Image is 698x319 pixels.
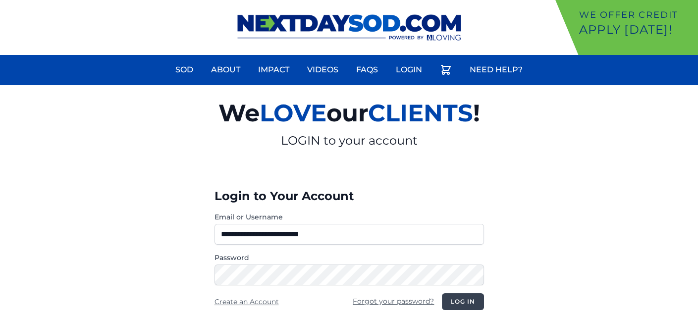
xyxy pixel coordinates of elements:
[260,99,326,127] span: LOVE
[368,99,473,127] span: CLIENTS
[215,297,279,306] a: Create an Account
[169,58,199,82] a: Sod
[252,58,295,82] a: Impact
[205,58,246,82] a: About
[215,212,484,222] label: Email or Username
[350,58,384,82] a: FAQs
[442,293,483,310] button: Log in
[464,58,529,82] a: Need Help?
[104,93,595,133] h2: We our !
[215,253,484,263] label: Password
[353,297,434,306] a: Forgot your password?
[579,22,694,38] p: Apply [DATE]!
[390,58,428,82] a: Login
[301,58,344,82] a: Videos
[579,8,694,22] p: We offer Credit
[215,188,484,204] h3: Login to Your Account
[104,133,595,149] p: LOGIN to your account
